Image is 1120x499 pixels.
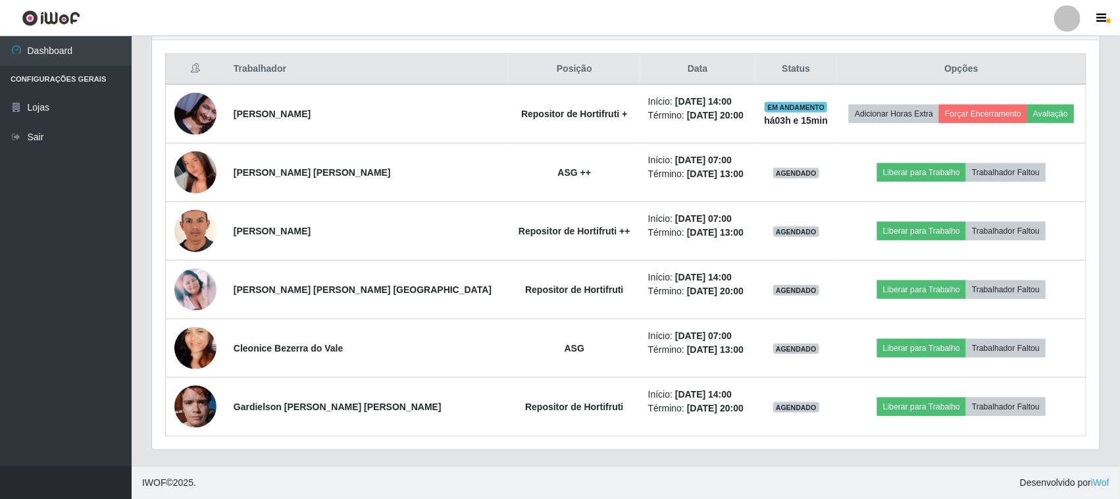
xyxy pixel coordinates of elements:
[565,343,584,354] strong: ASG
[675,330,732,341] time: [DATE] 07:00
[174,311,216,386] img: 1620185251285.jpeg
[877,163,966,182] button: Liberar para Trabalho
[966,222,1046,240] button: Trabalhador Faltou
[1091,477,1109,488] a: iWof
[22,10,80,26] img: CoreUI Logo
[687,403,744,413] time: [DATE] 20:00
[939,105,1027,123] button: Forçar Encerramento
[648,402,748,415] li: Término:
[234,109,311,119] strong: [PERSON_NAME]
[648,153,748,167] li: Início:
[1020,476,1109,490] span: Desenvolvido por
[174,201,216,262] img: 1753979789562.jpeg
[877,398,966,416] button: Liberar para Trabalho
[675,213,732,224] time: [DATE] 07:00
[675,96,732,107] time: [DATE] 14:00
[755,54,837,85] th: Status
[174,379,216,434] img: 1754441632912.jpeg
[174,269,216,311] img: 1693706792822.jpeg
[648,284,748,298] li: Término:
[966,163,1046,182] button: Trabalhador Faltou
[877,222,966,240] button: Liberar para Trabalho
[687,286,744,296] time: [DATE] 20:00
[773,402,819,413] span: AGENDADO
[519,226,630,236] strong: Repositor de Hortifruti ++
[234,226,311,236] strong: [PERSON_NAME]
[687,110,744,120] time: [DATE] 20:00
[966,398,1046,416] button: Trabalhador Faltou
[877,280,966,299] button: Liberar para Trabalho
[648,343,748,357] li: Término:
[849,105,939,123] button: Adicionar Horas Extra
[234,343,344,354] strong: Cleonice Bezerra do Vale
[675,272,732,282] time: [DATE] 14:00
[675,155,732,165] time: [DATE] 07:00
[765,102,827,113] span: EM ANDAMENTO
[966,280,1046,299] button: Trabalhador Faltou
[765,115,828,126] strong: há 03 h e 15 min
[648,226,748,240] li: Término:
[648,95,748,109] li: Início:
[640,54,755,85] th: Data
[966,339,1046,357] button: Trabalhador Faltou
[773,226,819,237] span: AGENDADO
[142,476,196,490] span: © 2025 .
[142,477,166,488] span: IWOF
[837,54,1086,85] th: Opções
[773,285,819,296] span: AGENDADO
[1027,105,1074,123] button: Avaliação
[509,54,640,85] th: Posição
[234,284,492,295] strong: [PERSON_NAME] [PERSON_NAME] [GEOGRAPHIC_DATA]
[558,167,592,178] strong: ASG ++
[521,109,627,119] strong: Repositor de Hortifruti +
[877,339,966,357] button: Liberar para Trabalho
[234,402,442,412] strong: Gardielson [PERSON_NAME] [PERSON_NAME]
[234,167,391,178] strong: [PERSON_NAME] [PERSON_NAME]
[226,54,509,85] th: Trabalhador
[675,389,732,400] time: [DATE] 14:00
[648,212,748,226] li: Início:
[773,344,819,354] span: AGENDADO
[648,388,748,402] li: Início:
[174,93,216,135] img: 1754489888368.jpeg
[648,329,748,343] li: Início:
[525,284,623,295] strong: Repositor de Hortifruti
[648,167,748,181] li: Término:
[648,109,748,122] li: Término:
[687,169,744,179] time: [DATE] 13:00
[174,126,216,220] img: 1756303335716.jpeg
[687,227,744,238] time: [DATE] 13:00
[687,344,744,355] time: [DATE] 13:00
[648,271,748,284] li: Início:
[525,402,623,412] strong: Repositor de Hortifruti
[773,168,819,178] span: AGENDADO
